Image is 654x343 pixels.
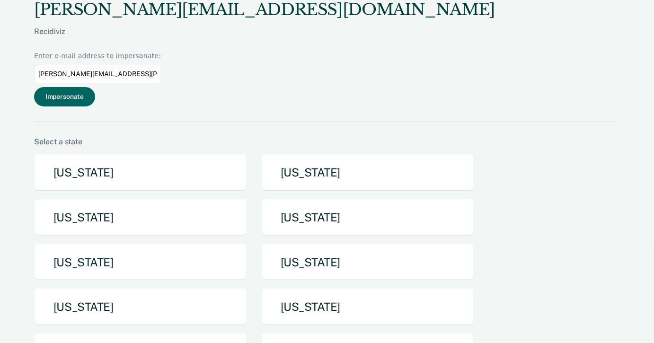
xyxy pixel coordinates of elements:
[261,288,474,325] button: [US_STATE]
[34,65,161,83] input: Enter an email to impersonate...
[34,87,95,106] button: Impersonate
[34,27,495,51] div: Recidiviz
[34,199,247,236] button: [US_STATE]
[261,154,474,191] button: [US_STATE]
[34,154,247,191] button: [US_STATE]
[34,288,247,325] button: [US_STATE]
[34,244,247,281] button: [US_STATE]
[34,137,616,146] div: Select a state
[34,51,161,61] div: Enter e-mail address to impersonate:
[261,199,474,236] button: [US_STATE]
[261,244,474,281] button: [US_STATE]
